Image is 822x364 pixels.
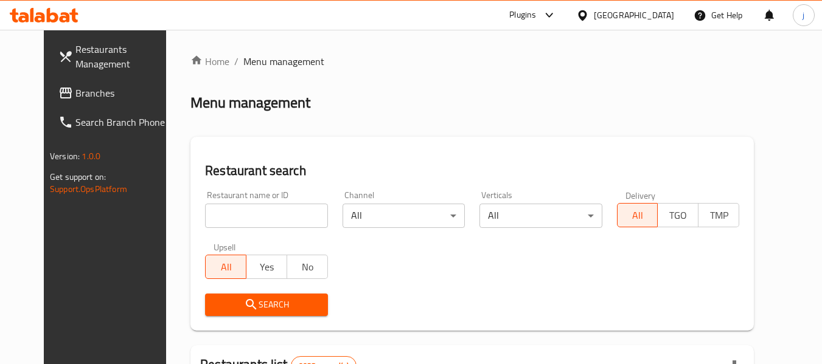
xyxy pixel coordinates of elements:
span: Yes [251,258,282,276]
span: Version: [50,148,80,164]
label: Upsell [214,242,236,251]
div: Plugins [509,8,536,22]
nav: breadcrumb [190,54,754,69]
h2: Restaurant search [205,162,739,180]
span: All [622,207,653,224]
span: All [211,258,242,276]
div: All [479,204,602,228]
button: No [287,255,328,279]
span: Search Branch Phone [75,115,172,129]
button: All [205,255,246,279]
h2: Menu management [190,93,310,112]
span: Branches [75,86,172,100]
li: / [234,54,239,69]
span: j [803,9,804,22]
a: Restaurants Management [49,35,181,78]
span: No [292,258,323,276]
button: All [617,203,658,227]
input: Search for restaurant name or ID.. [205,204,327,228]
span: 1.0.0 [82,148,100,164]
label: Delivery [625,191,656,199]
div: [GEOGRAPHIC_DATA] [594,9,674,22]
a: Support.OpsPlatform [50,181,127,197]
span: TMP [703,207,734,224]
button: Search [205,294,327,316]
button: Yes [246,255,287,279]
span: Search [215,297,318,312]
span: TGO [663,207,694,224]
div: All [343,204,465,228]
button: TGO [657,203,698,227]
button: TMP [698,203,739,227]
span: Menu management [243,54,324,69]
span: Restaurants Management [75,42,172,71]
a: Home [190,54,229,69]
a: Search Branch Phone [49,108,181,137]
span: Get support on: [50,169,106,185]
a: Branches [49,78,181,108]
